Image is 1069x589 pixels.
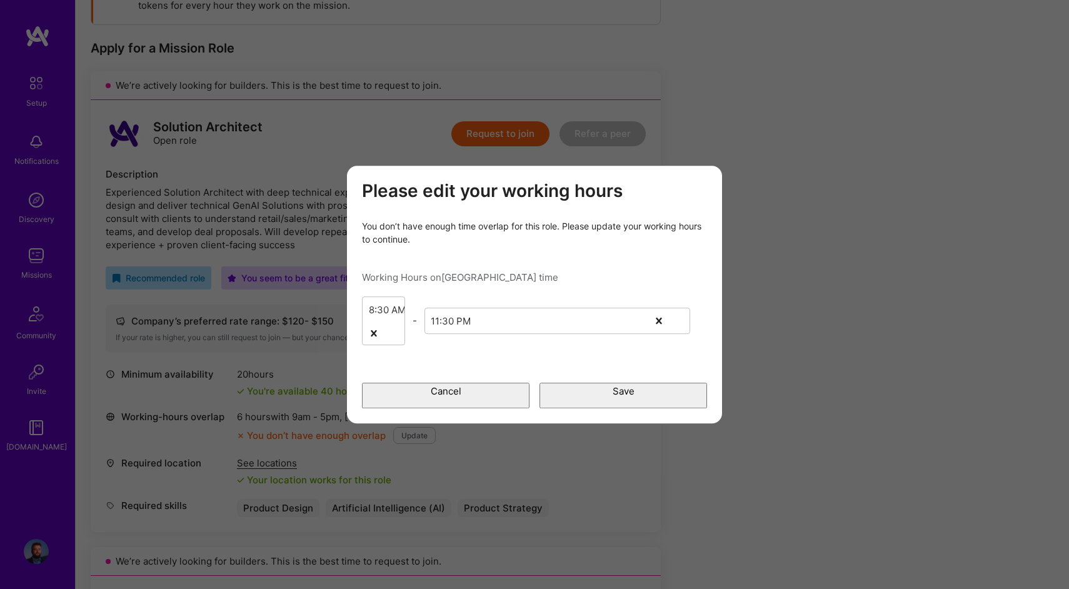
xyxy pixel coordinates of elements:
button: Cancel [362,383,529,408]
i: icon Chevron [390,330,396,336]
div: Working Hours on [GEOGRAPHIC_DATA] time [362,271,707,284]
div: 11:30 PM [431,314,471,327]
div: - [405,314,424,327]
div: modal [347,166,722,423]
div: 8:30 AM [369,303,406,316]
h3: Please edit your working hours [362,181,707,202]
button: Save [540,383,707,408]
i: icon Chevron [675,318,681,324]
div: You don’t have enough time overlap for this role. Please update your working hours to continue. [362,219,707,246]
